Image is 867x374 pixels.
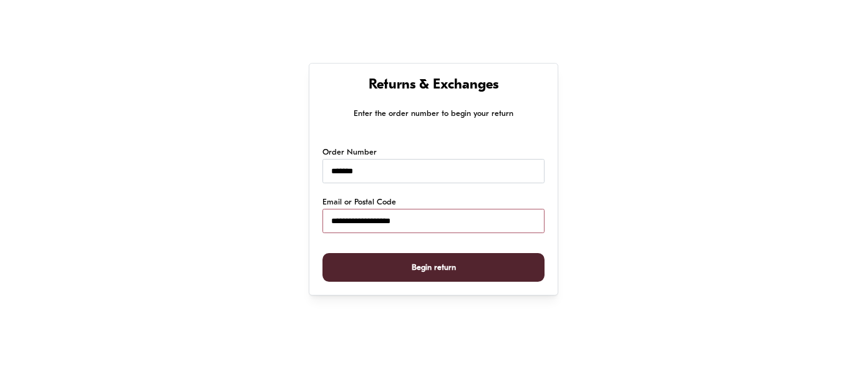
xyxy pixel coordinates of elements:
[322,107,545,120] p: Enter the order number to begin your return
[322,146,377,159] label: Order Number
[412,254,456,282] span: Begin return
[322,77,545,95] h1: Returns & Exchanges
[322,196,396,209] label: Email or Postal Code
[322,253,545,282] button: Begin return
